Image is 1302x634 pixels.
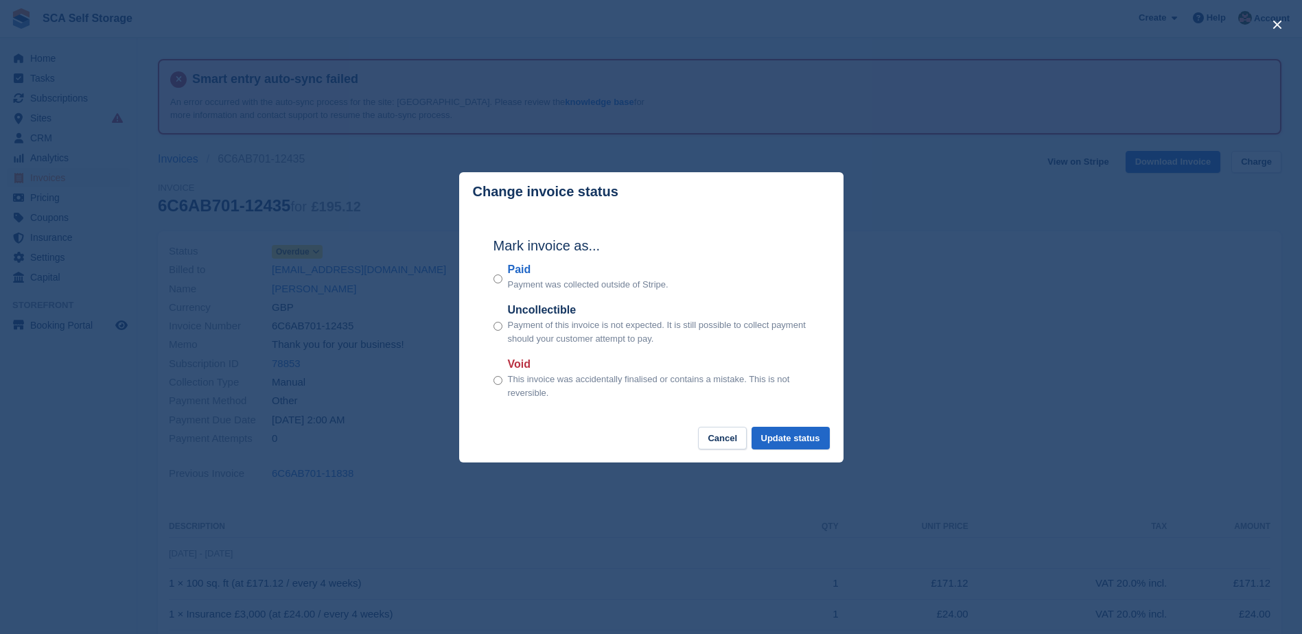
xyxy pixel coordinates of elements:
[473,184,618,200] p: Change invoice status
[508,373,809,399] p: This invoice was accidentally finalised or contains a mistake. This is not reversible.
[508,356,809,373] label: Void
[508,318,809,345] p: Payment of this invoice is not expected. It is still possible to collect payment should your cust...
[493,235,809,256] h2: Mark invoice as...
[508,278,669,292] p: Payment was collected outside of Stripe.
[508,302,809,318] label: Uncollectible
[752,427,830,449] button: Update status
[1266,14,1288,36] button: close
[698,427,747,449] button: Cancel
[508,261,669,278] label: Paid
